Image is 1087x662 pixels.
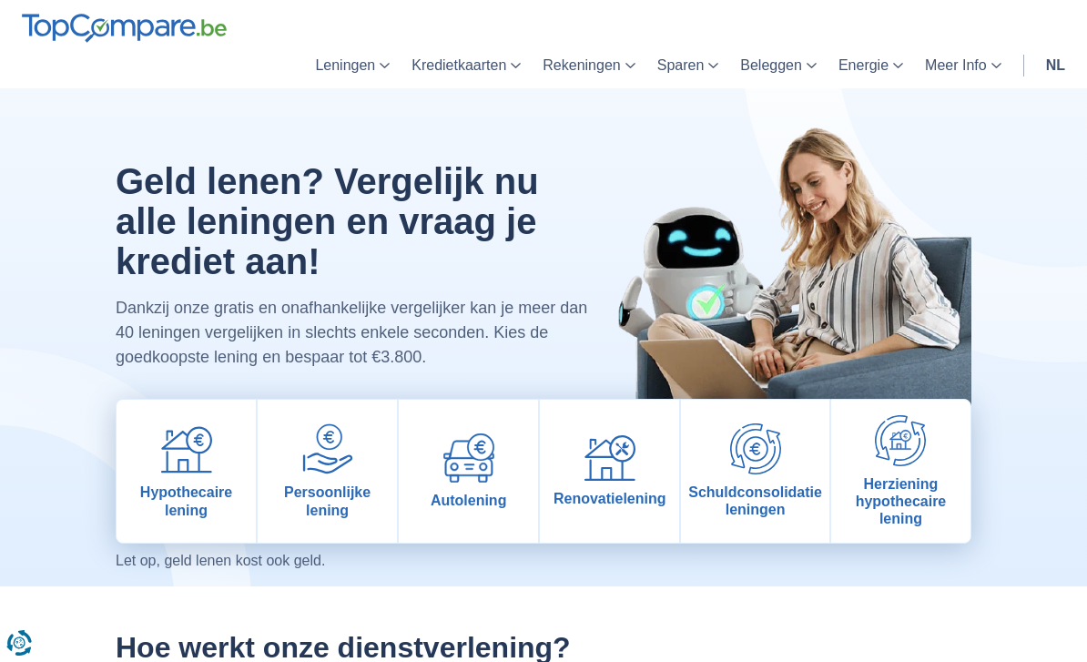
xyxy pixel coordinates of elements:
img: Autolening [443,433,494,483]
span: Herziening hypothecaire lening [838,475,963,528]
a: Hypothecaire lening [117,400,256,543]
span: Renovatielening [554,490,666,507]
img: Persoonlijke lening [302,423,353,474]
a: Beleggen [729,43,828,88]
p: Dankzij onze gratis en onafhankelijke vergelijker kan je meer dan 40 leningen vergelijken in slec... [116,296,604,370]
span: Hypothecaire lening [124,484,249,518]
a: Energie [828,43,914,88]
a: Meer Info [914,43,1012,88]
img: Herziening hypothecaire lening [875,415,926,466]
img: TopCompare [22,14,227,43]
a: Sparen [646,43,730,88]
a: Herziening hypothecaire lening [831,400,970,543]
a: Persoonlijke lening [258,400,397,543]
img: image-hero [580,88,971,431]
a: Leningen [304,43,401,88]
a: nl [1035,43,1076,88]
span: Autolening [431,492,507,509]
a: Renovatielening [540,400,679,543]
a: Rekeningen [532,43,645,88]
a: Kredietkaarten [401,43,532,88]
img: Hypothecaire lening [161,423,212,474]
span: Schuldconsolidatie leningen [688,484,822,518]
a: Autolening [399,400,538,543]
img: Renovatielening [584,435,635,482]
a: Schuldconsolidatie leningen [681,400,829,543]
span: Persoonlijke lening [265,484,390,518]
img: Schuldconsolidatie leningen [730,423,781,474]
h1: Geld lenen? Vergelijk nu alle leningen en vraag je krediet aan! [116,161,604,281]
